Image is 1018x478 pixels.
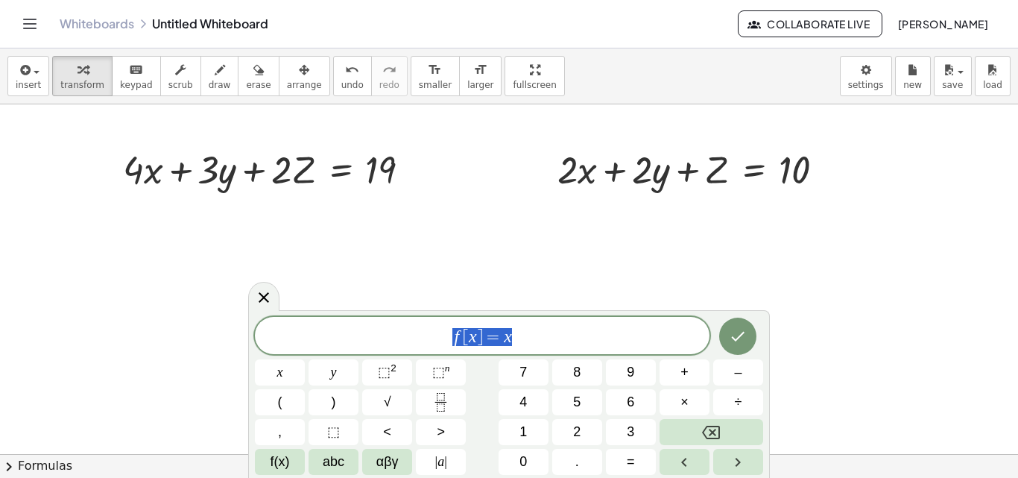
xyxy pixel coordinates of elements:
[444,454,447,469] span: |
[238,56,279,96] button: erase
[734,362,742,383] span: –
[331,362,337,383] span: y
[255,449,305,475] button: Functions
[309,419,358,445] button: Placeholder
[323,452,344,472] span: abc
[391,362,396,374] sup: 2
[445,362,450,374] sup: n
[627,362,634,383] span: 9
[309,389,358,415] button: )
[416,449,466,475] button: Absolute value
[112,56,161,96] button: keyboardkeypad
[435,452,447,472] span: a
[660,449,709,475] button: Left arrow
[680,362,689,383] span: +
[660,419,763,445] button: Backspace
[719,318,756,355] button: Done
[513,80,556,90] span: fullscreen
[885,10,1000,37] button: [PERSON_NAME]
[713,359,763,386] button: Minus
[505,56,564,96] button: fullscreen
[606,389,656,415] button: 6
[376,452,399,472] span: αβγ
[942,80,963,90] span: save
[499,389,548,415] button: 4
[341,80,364,90] span: undo
[627,452,635,472] span: =
[383,422,391,442] span: <
[160,56,201,96] button: scrub
[499,419,548,445] button: 1
[371,56,408,96] button: redoredo
[552,419,602,445] button: 2
[519,362,527,383] span: 7
[467,80,493,90] span: larger
[278,422,282,442] span: ,
[499,359,548,386] button: 7
[606,449,656,475] button: Equals
[983,80,1002,90] span: load
[333,56,372,96] button: undoundo
[680,392,689,412] span: ×
[459,56,502,96] button: format_sizelarger
[660,389,709,415] button: Times
[309,449,358,475] button: Alphabet
[200,56,239,96] button: draw
[735,392,742,412] span: ÷
[552,449,602,475] button: .
[246,80,271,90] span: erase
[435,454,438,469] span: |
[519,422,527,442] span: 1
[432,365,445,380] span: ⬚
[327,422,340,442] span: ⬚
[209,80,231,90] span: draw
[378,365,391,380] span: ⬚
[120,80,153,90] span: keypad
[463,328,469,346] span: [
[903,80,922,90] span: new
[382,61,396,79] i: redo
[713,389,763,415] button: Divide
[16,80,41,90] span: insert
[848,80,884,90] span: settings
[379,80,399,90] span: redo
[60,80,104,90] span: transform
[499,449,548,475] button: 0
[362,359,412,386] button: Squared
[129,61,143,79] i: keyboard
[411,56,460,96] button: format_sizesmaller
[473,61,487,79] i: format_size
[552,359,602,386] button: 8
[975,56,1011,96] button: load
[573,422,581,442] span: 2
[416,419,466,445] button: Greater than
[384,392,391,412] span: √
[416,389,466,415] button: Fraction
[60,16,134,31] a: Whiteboards
[575,452,579,472] span: .
[519,452,527,472] span: 0
[332,392,336,412] span: )
[271,452,290,472] span: f(x)
[278,392,282,412] span: (
[437,422,445,442] span: >
[713,449,763,475] button: Right arrow
[362,449,412,475] button: Greek alphabet
[519,392,527,412] span: 4
[552,389,602,415] button: 5
[897,17,988,31] span: [PERSON_NAME]
[660,359,709,386] button: Plus
[895,56,931,96] button: new
[934,56,972,96] button: save
[483,328,505,346] span: =
[309,359,358,386] button: y
[504,327,512,346] var: x
[477,328,483,346] span: ]
[362,419,412,445] button: Less than
[454,327,459,346] var: f
[606,419,656,445] button: 3
[52,56,113,96] button: transform
[287,80,322,90] span: arrange
[840,56,892,96] button: settings
[345,61,359,79] i: undo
